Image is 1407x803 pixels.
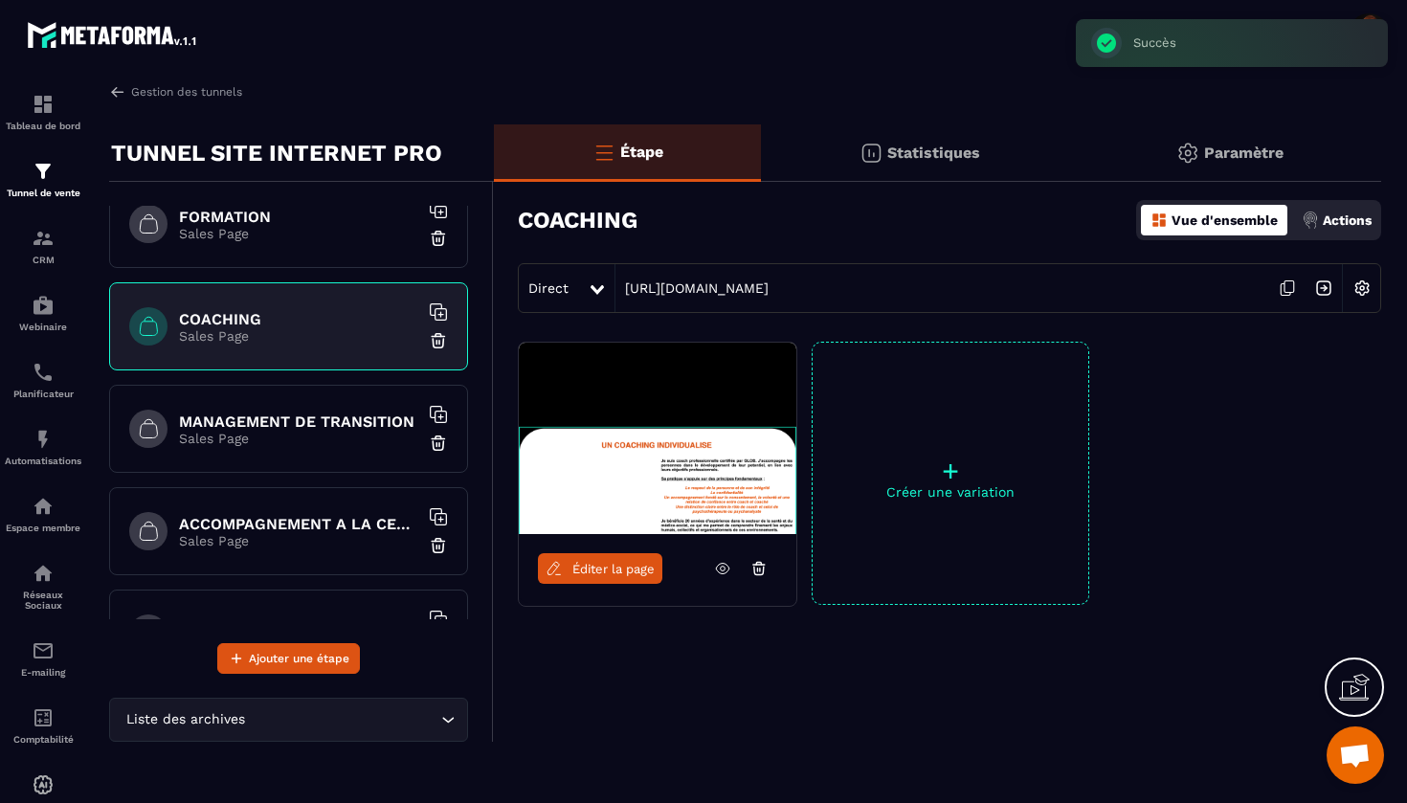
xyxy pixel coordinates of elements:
[5,322,81,332] p: Webinaire
[5,121,81,131] p: Tableau de bord
[1172,212,1278,228] p: Vue d'ensemble
[32,706,55,729] img: accountant
[27,17,199,52] img: logo
[1302,212,1319,229] img: actions.d6e523a2.png
[5,188,81,198] p: Tunnel de vente
[249,709,436,730] input: Search for option
[1344,270,1380,306] img: setting-w.858f3a88.svg
[32,495,55,518] img: automations
[5,346,81,413] a: schedulerschedulerPlanificateur
[5,692,81,759] a: accountantaccountantComptabilité
[620,143,663,161] p: Étape
[179,208,418,226] h6: FORMATION
[179,617,418,636] h6: ATELIERS BIEN ETRE
[179,431,418,446] p: Sales Page
[109,698,468,742] div: Search for option
[5,456,81,466] p: Automatisations
[5,590,81,611] p: Réseaux Sociaux
[592,141,615,164] img: bars-o.4a397970.svg
[32,227,55,250] img: formation
[32,773,55,796] img: automations
[572,562,655,576] span: Éditer la page
[429,536,448,555] img: trash
[179,226,418,241] p: Sales Page
[1150,212,1168,229] img: dashboard-orange.40269519.svg
[32,160,55,183] img: formation
[32,294,55,317] img: automations
[538,553,662,584] a: Éditer la page
[518,207,637,234] h3: COACHING
[32,428,55,451] img: automations
[1323,212,1372,228] p: Actions
[179,413,418,431] h6: MANAGEMENT DE TRANSITION
[32,93,55,116] img: formation
[5,734,81,745] p: Comptabilité
[813,457,1088,484] p: +
[249,649,349,668] span: Ajouter une étape
[887,144,980,162] p: Statistiques
[5,547,81,625] a: social-networksocial-networkRéseaux Sociaux
[5,625,81,692] a: emailemailE-mailing
[5,145,81,212] a: formationformationTunnel de vente
[111,134,442,172] p: TUNNEL SITE INTERNET PRO
[5,78,81,145] a: formationformationTableau de bord
[429,331,448,350] img: trash
[179,310,418,328] h6: COACHING
[122,709,249,730] span: Liste des archives
[1306,270,1342,306] img: arrow-next.bcc2205e.svg
[5,480,81,547] a: automationsautomationsEspace membre
[860,142,882,165] img: stats.20deebd0.svg
[5,255,81,265] p: CRM
[5,413,81,480] a: automationsautomationsAutomatisations
[1204,144,1284,162] p: Paramètre
[528,280,569,296] span: Direct
[5,389,81,399] p: Planificateur
[5,667,81,678] p: E-mailing
[109,83,242,100] a: Gestion des tunnels
[5,523,81,533] p: Espace membre
[217,643,360,674] button: Ajouter une étape
[109,83,126,100] img: arrow
[5,279,81,346] a: automationsautomationsWebinaire
[429,434,448,453] img: trash
[179,533,418,548] p: Sales Page
[32,361,55,384] img: scheduler
[32,562,55,585] img: social-network
[179,328,418,344] p: Sales Page
[179,515,418,533] h6: ACCOMPAGNEMENT A LA CERTIFICATION HAS
[1176,142,1199,165] img: setting-gr.5f69749f.svg
[1327,726,1384,784] a: Ouvrir le chat
[32,639,55,662] img: email
[813,484,1088,500] p: Créer une variation
[519,343,796,534] img: image
[615,280,769,296] a: [URL][DOMAIN_NAME]
[429,229,448,248] img: trash
[5,212,81,279] a: formationformationCRM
